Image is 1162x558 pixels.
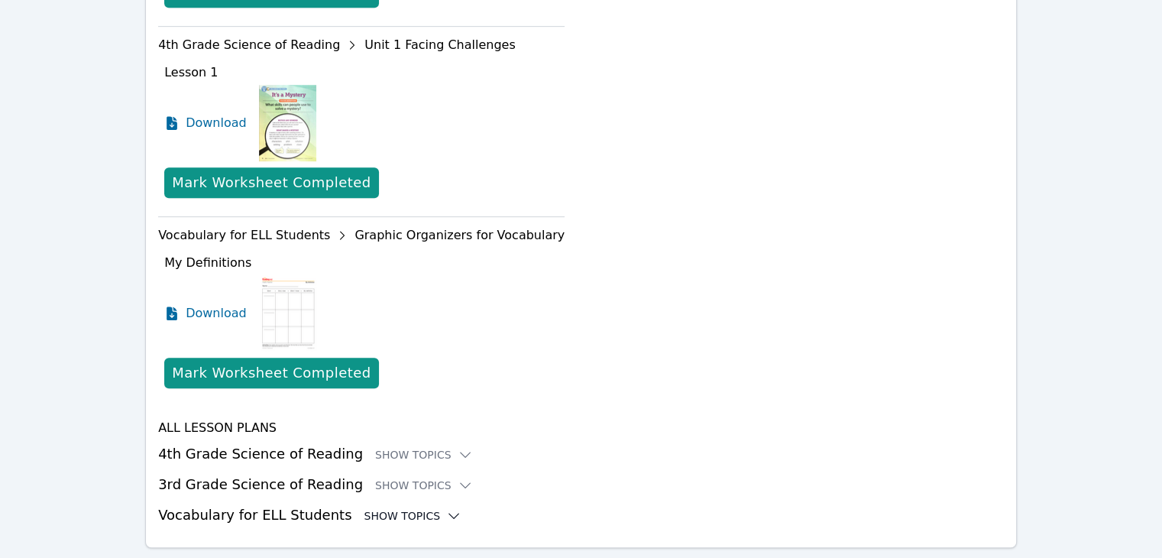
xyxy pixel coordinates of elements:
[164,65,218,79] span: Lesson 1
[172,362,371,384] div: Mark Worksheet Completed
[259,275,318,352] img: My Definitions
[259,85,316,161] img: Lesson 1
[164,275,247,352] a: Download
[164,255,251,270] span: My Definitions
[158,419,1004,437] h4: All Lesson Plans
[158,223,565,248] div: Vocabulary for ELL Students Graphic Organizers for Vocabulary
[186,114,247,132] span: Download
[158,443,1004,465] h3: 4th Grade Science of Reading
[158,504,1004,526] h3: Vocabulary for ELL Students
[158,33,565,57] div: 4th Grade Science of Reading Unit 1 Facing Challenges
[186,304,247,323] span: Download
[164,358,378,388] button: Mark Worksheet Completed
[158,474,1004,495] h3: 3rd Grade Science of Reading
[172,172,371,193] div: Mark Worksheet Completed
[164,167,378,198] button: Mark Worksheet Completed
[164,85,247,161] a: Download
[375,478,473,493] button: Show Topics
[375,447,473,462] button: Show Topics
[364,508,461,524] button: Show Topics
